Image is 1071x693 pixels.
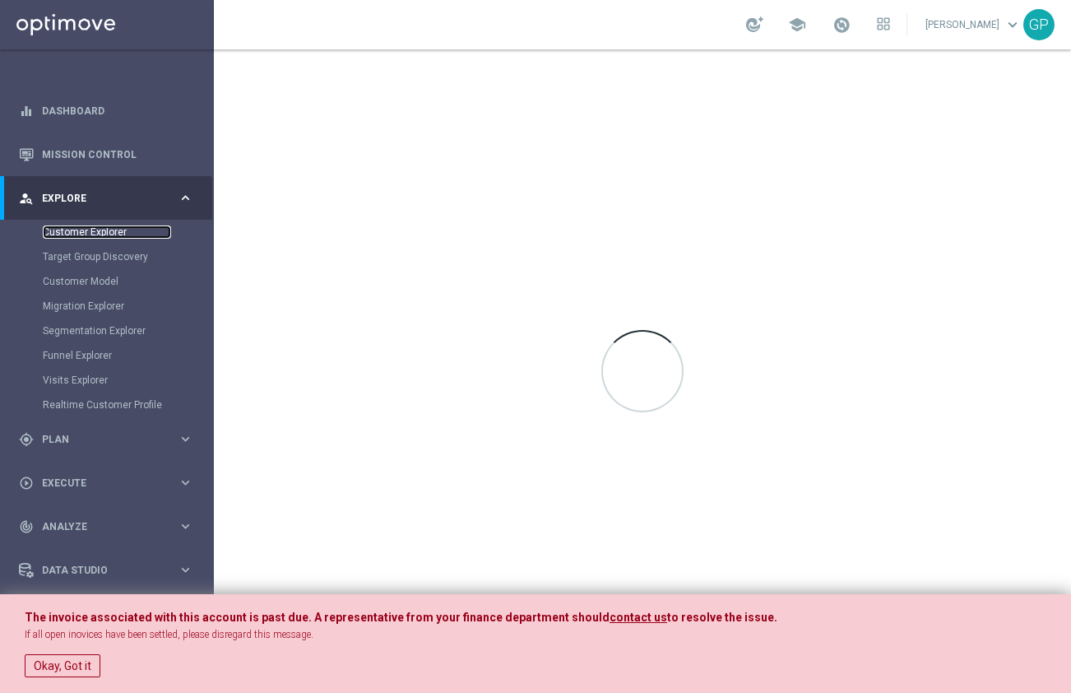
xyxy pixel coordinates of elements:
[43,220,212,244] div: Customer Explorer
[43,368,212,393] div: Visits Explorer
[788,16,806,34] span: school
[42,592,172,635] a: Optibot
[43,250,171,263] a: Target Group Discovery
[43,324,171,337] a: Segmentation Explorer
[43,343,212,368] div: Funnel Explorer
[19,592,193,635] div: Optibot
[43,300,171,313] a: Migration Explorer
[610,611,667,625] a: contact us
[42,133,193,176] a: Mission Control
[42,435,178,444] span: Plan
[19,432,178,447] div: Plan
[43,398,171,412] a: Realtime Customer Profile
[25,611,610,624] span: The invoice associated with this account is past due. A representative from your finance departme...
[42,565,178,575] span: Data Studio
[19,476,178,491] div: Execute
[43,374,171,387] a: Visits Explorer
[667,611,777,624] span: to resolve the issue.
[178,475,193,491] i: keyboard_arrow_right
[1023,9,1055,40] div: GP
[178,431,193,447] i: keyboard_arrow_right
[18,477,194,490] button: play_circle_outline Execute keyboard_arrow_right
[18,148,194,161] button: Mission Control
[43,349,171,362] a: Funnel Explorer
[18,564,194,577] button: Data Studio keyboard_arrow_right
[25,628,1046,642] p: If all open inovices have been settled, please disregard this message.
[19,563,178,578] div: Data Studio
[19,191,178,206] div: Explore
[18,192,194,205] button: person_search Explore keyboard_arrow_right
[18,520,194,533] button: track_changes Analyze keyboard_arrow_right
[19,104,34,119] i: equalizer
[19,432,34,447] i: gps_fixed
[43,393,212,417] div: Realtime Customer Profile
[43,319,212,343] div: Segmentation Explorer
[43,275,171,288] a: Customer Model
[42,193,178,203] span: Explore
[42,522,178,532] span: Analyze
[43,244,212,269] div: Target Group Discovery
[43,269,212,294] div: Customer Model
[25,654,100,677] button: Okay, Got it
[19,89,193,133] div: Dashboard
[178,519,193,534] i: keyboard_arrow_right
[178,562,193,578] i: keyboard_arrow_right
[42,89,193,133] a: Dashboard
[18,433,194,446] button: gps_fixed Plan keyboard_arrow_right
[19,519,34,534] i: track_changes
[19,519,178,534] div: Analyze
[924,12,1023,37] a: [PERSON_NAME]keyboard_arrow_down
[178,190,193,206] i: keyboard_arrow_right
[19,191,34,206] i: person_search
[19,476,34,491] i: play_circle_outline
[43,226,171,239] a: Customer Explorer
[43,294,212,319] div: Migration Explorer
[1004,16,1022,34] span: keyboard_arrow_down
[42,478,178,488] span: Execute
[19,133,193,176] div: Mission Control
[18,105,194,118] button: equalizer Dashboard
